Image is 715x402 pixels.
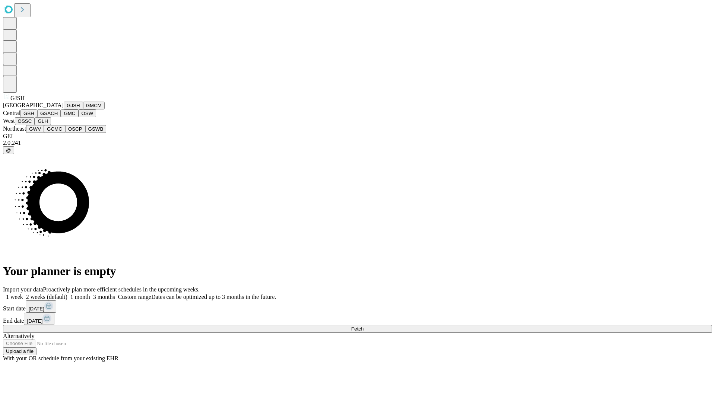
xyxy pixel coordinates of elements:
[3,313,712,325] div: End date
[10,95,25,101] span: GJSH
[3,140,712,146] div: 2.0.241
[44,125,65,133] button: GCMC
[24,313,54,325] button: [DATE]
[79,109,96,117] button: OSW
[3,347,36,355] button: Upload a file
[85,125,107,133] button: GSWB
[3,300,712,313] div: Start date
[43,286,200,293] span: Proactively plan more efficient schedules in the upcoming weeks.
[15,117,35,125] button: OSSC
[70,294,90,300] span: 1 month
[3,146,14,154] button: @
[3,133,712,140] div: GEI
[29,306,44,312] span: [DATE]
[351,326,363,332] span: Fetch
[64,102,83,109] button: GJSH
[3,102,64,108] span: [GEOGRAPHIC_DATA]
[26,125,44,133] button: GWV
[35,117,51,125] button: GLH
[151,294,276,300] span: Dates can be optimized up to 3 months in the future.
[26,300,56,313] button: [DATE]
[65,125,85,133] button: OSCP
[6,147,11,153] span: @
[3,355,118,361] span: With your OR schedule from your existing EHR
[27,318,42,324] span: [DATE]
[83,102,105,109] button: GMCM
[61,109,78,117] button: GMC
[3,125,26,132] span: Northeast
[118,294,151,300] span: Custom range
[3,286,43,293] span: Import your data
[37,109,61,117] button: GSACH
[3,264,712,278] h1: Your planner is empty
[3,333,34,339] span: Alternatively
[20,109,37,117] button: GBH
[3,118,15,124] span: West
[3,325,712,333] button: Fetch
[3,110,20,116] span: Central
[93,294,115,300] span: 3 months
[26,294,67,300] span: 2 weeks (default)
[6,294,23,300] span: 1 week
